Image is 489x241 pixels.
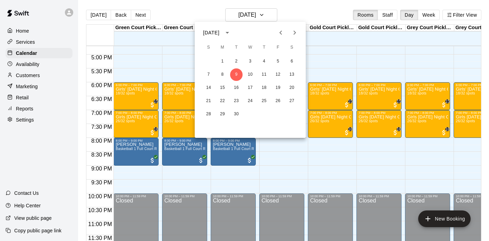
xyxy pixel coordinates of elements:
[244,68,256,81] button: 10
[202,41,215,55] span: Sunday
[274,26,288,40] button: Previous month
[272,95,284,107] button: 26
[230,82,243,94] button: 16
[258,68,270,81] button: 11
[230,108,243,120] button: 30
[244,55,256,68] button: 3
[258,55,270,68] button: 4
[288,26,302,40] button: Next month
[244,41,256,55] span: Wednesday
[272,55,284,68] button: 5
[286,41,298,55] span: Saturday
[244,82,256,94] button: 17
[244,95,256,107] button: 24
[230,95,243,107] button: 23
[258,95,270,107] button: 25
[286,95,298,107] button: 27
[216,95,229,107] button: 22
[202,82,215,94] button: 14
[272,82,284,94] button: 19
[202,108,215,120] button: 28
[230,68,243,81] button: 9
[202,95,215,107] button: 21
[203,29,219,36] div: [DATE]
[286,68,298,81] button: 13
[202,68,215,81] button: 7
[216,68,229,81] button: 8
[216,82,229,94] button: 15
[258,41,270,55] span: Thursday
[272,41,284,55] span: Friday
[216,41,229,55] span: Monday
[258,82,270,94] button: 18
[272,68,284,81] button: 12
[216,55,229,68] button: 1
[286,82,298,94] button: 20
[286,55,298,68] button: 6
[221,27,233,39] button: calendar view is open, switch to year view
[230,55,243,68] button: 2
[230,41,243,55] span: Tuesday
[216,108,229,120] button: 29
